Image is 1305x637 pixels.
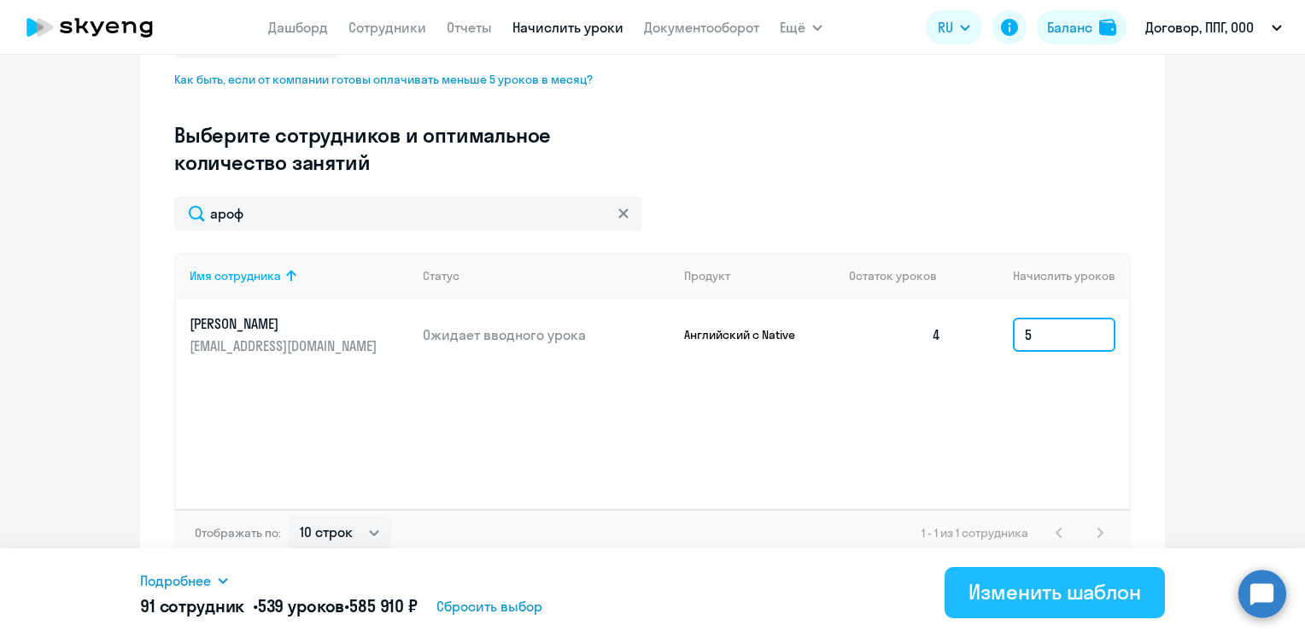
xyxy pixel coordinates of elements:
span: Как быть, если от компании готовы оплачивать меньше 5 уроков в месяц? [174,72,606,87]
p: Ожидает вводного урока [423,325,670,344]
span: Остаток уроков [849,268,937,283]
a: Начислить уроки [512,19,623,36]
div: Статус [423,268,459,283]
button: Договор, ППГ, ООО [1137,7,1290,48]
button: Балансbalance [1037,10,1127,44]
a: [PERSON_NAME][EMAIL_ADDRESS][DOMAIN_NAME] [190,314,409,355]
button: RU [926,10,982,44]
span: RU [938,17,953,38]
span: Отображать по: [195,525,281,541]
img: balance [1099,19,1116,36]
button: Ещё [780,10,822,44]
span: 1 - 1 из 1 сотрудника [922,525,1028,541]
div: Продукт [684,268,730,283]
td: 4 [835,299,955,371]
p: Английский с Native [684,327,812,342]
span: Ещё [780,17,805,38]
a: Дашборд [268,19,328,36]
div: Изменить шаблон [969,578,1141,605]
div: Баланс [1047,17,1092,38]
div: Продукт [684,268,836,283]
h3: Выберите сотрудников и оптимальное количество занятий [174,121,606,176]
p: [PERSON_NAME] [190,314,381,333]
a: Отчеты [447,19,492,36]
div: Имя сотрудника [190,268,281,283]
p: Договор, ППГ, ООО [1145,17,1254,38]
button: Изменить шаблон [945,567,1165,618]
h5: 91 сотрудник • • [140,594,418,618]
span: Подробнее [140,570,211,591]
span: Сбросить выбор [436,596,542,617]
a: Документооборот [644,19,759,36]
a: Сотрудники [348,19,426,36]
input: Поиск по имени, email, продукту или статусу [174,196,642,231]
p: [EMAIL_ADDRESS][DOMAIN_NAME] [190,336,381,355]
span: 585 910 ₽ [349,595,418,617]
div: Остаток уроков [849,268,955,283]
th: Начислить уроков [955,253,1129,299]
span: 539 уроков [258,595,345,617]
div: Статус [423,268,670,283]
div: Имя сотрудника [190,268,409,283]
